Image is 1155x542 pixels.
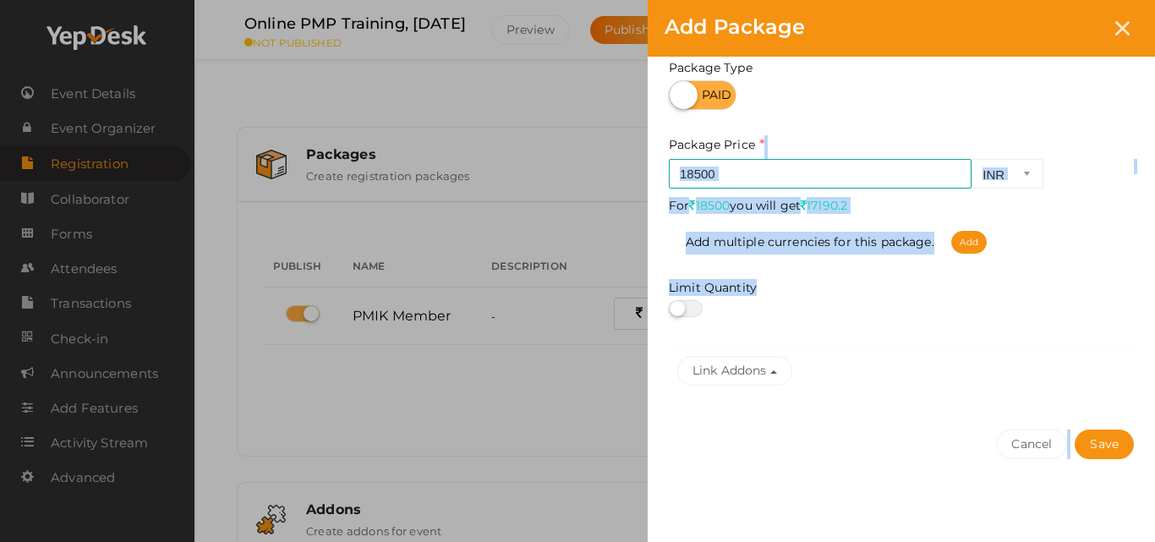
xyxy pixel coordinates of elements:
[669,189,1134,214] span: For you will get
[669,279,757,296] label: Limit Quantity
[801,198,847,213] span: 17190.2
[669,59,753,76] label: Package Type
[677,356,792,386] button: Link Addons
[689,198,730,213] span: 18500
[996,430,1067,459] button: Cancel
[669,135,764,155] label: Package Price
[665,14,806,39] span: Add Package
[686,234,987,249] span: Add multiple currencies for this package.
[1075,430,1134,459] button: Save
[669,159,972,189] input: Amount
[951,231,987,254] span: Add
